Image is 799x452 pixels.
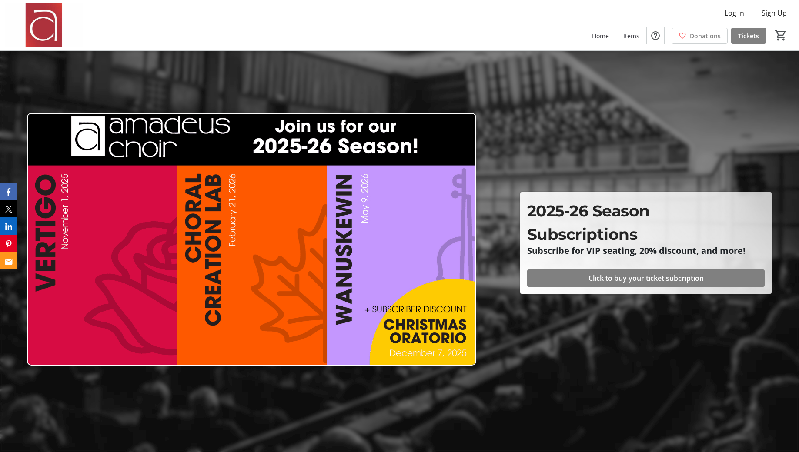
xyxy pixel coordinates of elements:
[27,113,477,366] img: Campaign CTA Media Photo
[672,28,728,44] a: Donations
[718,6,751,20] button: Log In
[585,28,616,44] a: Home
[527,269,765,287] button: Click to buy your ticket subcription
[527,225,638,244] span: Subscriptions
[592,31,609,40] span: Home
[527,246,765,256] p: Subscribe for VIP seating, 20% discount, and more!
[725,8,744,18] span: Log In
[731,28,766,44] a: Tickets
[647,27,664,44] button: Help
[5,3,83,47] img: Amadeus Choir of Greater Toronto 's Logo
[527,201,650,220] span: 2025-26 Season
[588,273,704,283] span: Click to buy your ticket subcription
[690,31,721,40] span: Donations
[755,6,794,20] button: Sign Up
[773,27,789,43] button: Cart
[623,31,639,40] span: Items
[616,28,646,44] a: Items
[738,31,759,40] span: Tickets
[762,8,787,18] span: Sign Up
